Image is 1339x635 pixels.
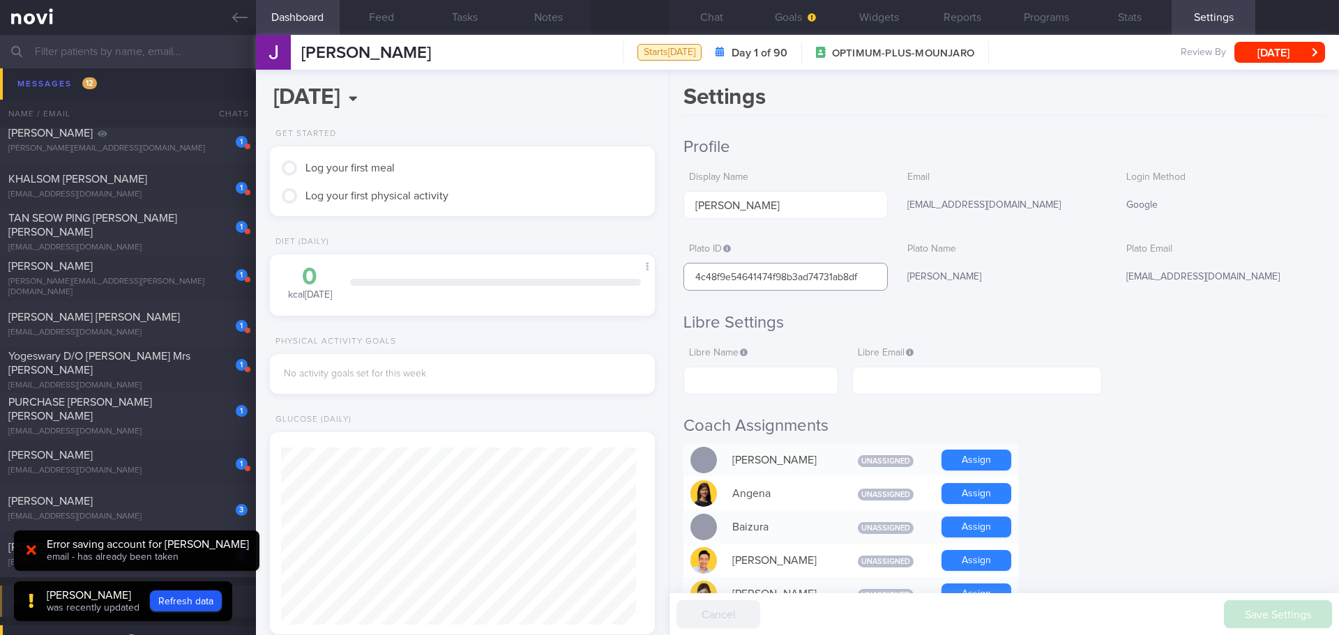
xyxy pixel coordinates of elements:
div: [EMAIL_ADDRESS][DOMAIN_NAME] [902,191,1106,220]
span: [PERSON_NAME] [8,261,93,272]
span: PURCHASE [PERSON_NAME] [PERSON_NAME] [8,397,152,422]
div: Error saving account for [PERSON_NAME] [47,537,249,551]
div: Get Started [270,129,336,139]
div: [EMAIL_ADDRESS][DOMAIN_NAME] [8,190,248,200]
span: Yogeswary D/O [PERSON_NAME] Mrs [PERSON_NAME] [8,351,190,376]
div: 1 [236,221,248,233]
span: was recently updated [47,603,139,613]
div: 1 [236,136,248,148]
button: Assign [941,583,1011,604]
div: 1 [236,359,248,371]
div: [EMAIL_ADDRESS][DOMAIN_NAME] [8,98,248,108]
div: 1 [236,320,248,332]
span: email - has already been taken [47,552,179,562]
label: Display Name [689,171,882,184]
strong: Day 1 of 90 [732,46,787,60]
div: 3 [236,504,248,516]
div: [PERSON_NAME] [902,263,1106,292]
div: Messages from Archived [10,592,183,611]
div: [EMAIL_ADDRESS][DOMAIN_NAME] [8,427,248,437]
div: Glucose (Daily) [270,415,351,425]
div: Diet (Daily) [270,237,329,247]
div: Starts [DATE] [637,44,702,61]
span: [PERSON_NAME] [8,496,93,507]
div: 1 [236,269,248,281]
div: 1 [236,458,248,470]
span: Plato ID [689,244,731,254]
div: [PERSON_NAME][EMAIL_ADDRESS][PERSON_NAME][DOMAIN_NAME] [8,277,248,298]
button: Refresh data [150,590,222,611]
div: Baizura [725,513,837,541]
div: 1 [236,182,248,194]
span: [PERSON_NAME] [8,82,93,93]
span: KHALSOM [PERSON_NAME] [8,174,147,185]
span: [PERSON_NAME] [8,542,93,553]
label: Plato Email [1126,243,1319,256]
div: 1 [236,90,248,102]
h1: Settings [683,84,1325,116]
button: Assign [941,483,1011,504]
label: Email [907,171,1100,184]
button: Assign [941,550,1011,571]
div: [EMAIL_ADDRESS][DOMAIN_NAME] [1121,263,1325,292]
h2: Profile [683,137,1325,158]
span: Unassigned [858,489,914,500]
button: Assign [941,517,1011,537]
div: Angena [725,480,837,507]
div: Google [1121,191,1325,220]
span: Unassigned [858,455,914,467]
div: [PERSON_NAME] [725,580,837,608]
div: [EMAIL_ADDRESS][DOMAIN_NAME] [8,512,248,522]
div: Physical Activity Goals [270,337,396,347]
div: [PERSON_NAME][EMAIL_ADDRESS][DOMAIN_NAME] [8,144,248,154]
div: [PERSON_NAME] [725,546,837,574]
span: Review By [1181,47,1226,59]
span: Unassigned [858,589,914,601]
span: Libre Email [858,348,914,358]
span: [PERSON_NAME] [PERSON_NAME] [8,312,180,323]
div: [PERSON_NAME] [47,588,139,602]
div: [PERSON_NAME] [725,446,837,474]
h2: Coach Assignments [683,415,1325,436]
div: [EMAIL_ADDRESS][DOMAIN_NAME] [8,243,248,253]
div: [EMAIL_ADDRESS][DOMAIN_NAME] [8,558,248,568]
span: [PERSON_NAME] [301,45,431,61]
label: Login Method [1126,171,1319,184]
h2: Libre Settings [683,312,1325,333]
div: [EMAIL_ADDRESS][DOMAIN_NAME] [8,328,248,338]
span: OPTIMUM-PLUS-MOUNJARO [832,47,974,61]
div: 0 [284,265,336,289]
div: kcal [DATE] [284,265,336,302]
button: [DATE] [1234,42,1325,63]
div: No activity goals set for this week [284,368,641,381]
div: 1 [236,405,248,417]
span: [PERSON_NAME] [8,450,93,461]
div: [EMAIL_ADDRESS][DOMAIN_NAME] [8,466,248,476]
label: Plato Name [907,243,1100,256]
span: TAN SEOW PING [PERSON_NAME] [PERSON_NAME] [8,213,177,238]
span: [PERSON_NAME] [8,128,93,139]
span: Unassigned [858,522,914,534]
button: Assign [941,450,1011,470]
span: Unassigned [858,556,914,567]
div: [EMAIL_ADDRESS][DOMAIN_NAME] [8,381,248,391]
span: Libre Name [689,348,748,358]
